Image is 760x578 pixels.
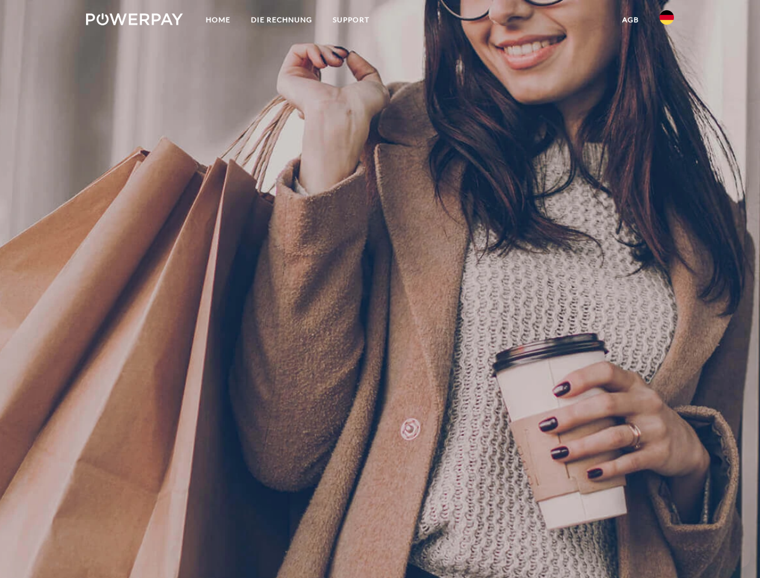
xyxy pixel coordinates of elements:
[323,9,380,31] a: SUPPORT
[660,10,674,25] img: de
[196,9,241,31] a: Home
[86,13,183,25] img: logo-powerpay-white.svg
[612,9,649,31] a: agb
[712,530,750,568] iframe: Button to launch messaging window
[241,9,323,31] a: DIE RECHNUNG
